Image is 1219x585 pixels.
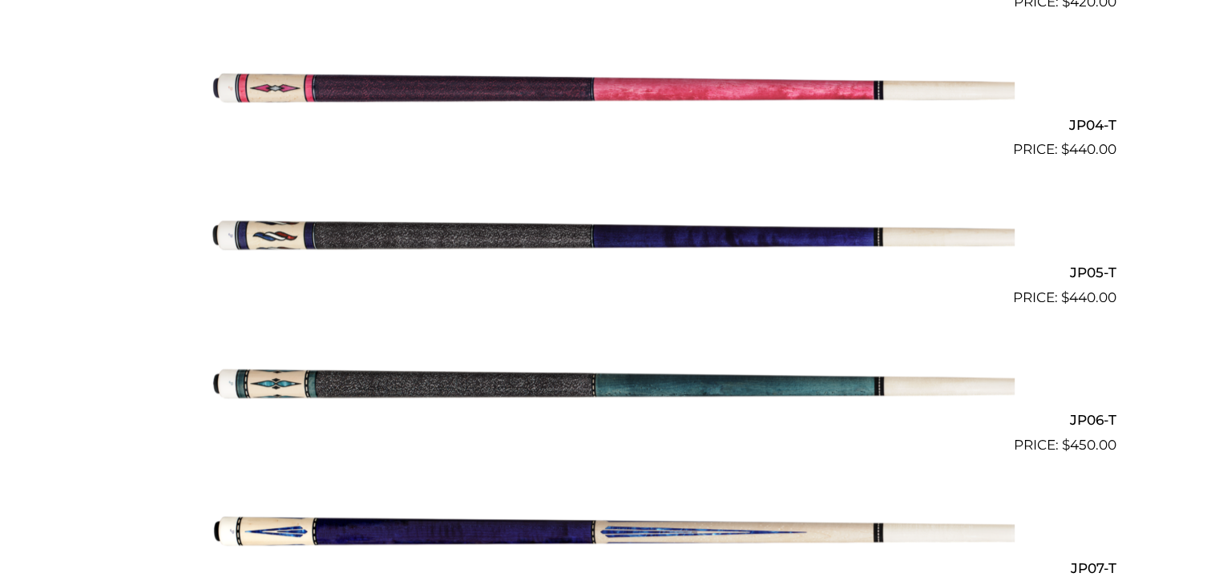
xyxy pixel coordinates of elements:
bdi: 450.00 [1062,437,1116,453]
h2: JP07-T [103,553,1116,583]
span: $ [1062,437,1070,453]
a: JP04-T $440.00 [103,19,1116,160]
span: $ [1061,289,1069,305]
span: $ [1061,141,1069,157]
a: JP05-T $440.00 [103,167,1116,308]
h2: JP05-T [103,257,1116,287]
img: JP05-T [205,167,1015,301]
h2: JP06-T [103,405,1116,435]
h2: JP04-T [103,110,1116,139]
bdi: 440.00 [1061,289,1116,305]
a: JP06-T $450.00 [103,315,1116,456]
bdi: 440.00 [1061,141,1116,157]
img: JP06-T [205,315,1015,450]
img: JP04-T [205,19,1015,154]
